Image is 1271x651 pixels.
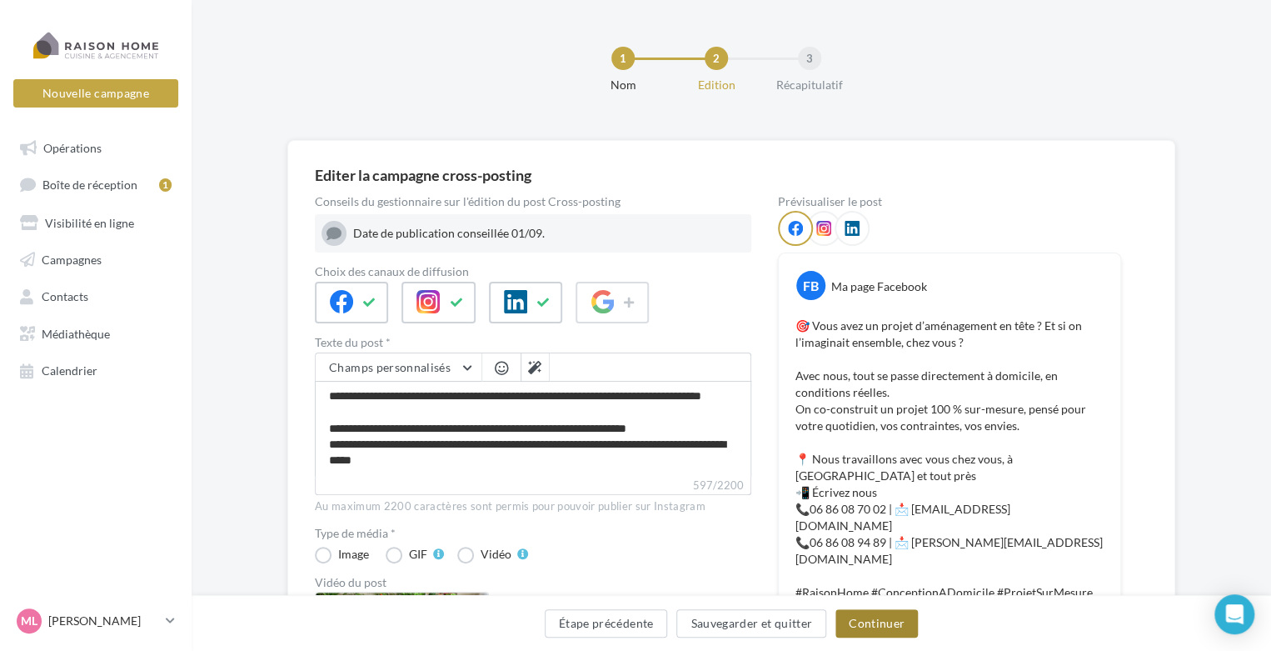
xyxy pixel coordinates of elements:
[13,79,178,108] button: Nouvelle campagne
[315,196,751,208] div: Conseils du gestionnaire sur l'édition du post Cross-posting
[42,178,137,192] span: Boîte de réception
[21,613,37,629] span: Ml
[10,280,182,310] a: Contacts
[10,207,182,237] a: Visibilité en ligne
[835,609,918,638] button: Continuer
[42,289,88,303] span: Contacts
[10,318,182,348] a: Médiathèque
[663,77,770,93] div: Edition
[10,132,182,162] a: Opérations
[1214,594,1254,634] div: Open Intercom Messenger
[315,266,751,278] label: Choix des canaux de diffusion
[329,360,451,374] span: Champs personnalisés
[315,337,751,348] label: Texte du post *
[10,168,182,199] a: Boîte de réception1
[795,318,1104,618] p: 🎯 Vous avez un projet d’aménagement en tête ? Et si on l’imaginait ensemble, chez vous ? Avec nou...
[13,605,178,637] a: Ml [PERSON_NAME]
[315,577,751,588] div: Vidéo du post
[481,548,511,560] div: Vidéo
[10,243,182,273] a: Campagnes
[778,196,1121,208] div: Prévisualiser le post
[545,609,668,638] button: Étape précédente
[409,548,427,560] div: GIF
[756,77,863,93] div: Récapitulatif
[42,326,110,340] span: Médiathèque
[796,271,825,300] div: FB
[10,354,182,384] a: Calendrier
[315,168,531,183] div: Editer la campagne cross-posting
[159,178,172,192] div: 1
[570,77,676,93] div: Nom
[45,215,134,229] span: Visibilité en ligne
[315,499,751,514] div: Au maximum 2200 caractères sont permis pour pouvoir publier sur Instagram
[43,140,102,154] span: Opérations
[316,353,481,382] button: Champs personnalisés
[353,225,745,242] div: Date de publication conseillée 01/09.
[315,477,751,495] label: 597/2200
[831,278,927,295] div: Ma page Facebook
[676,609,826,638] button: Sauvegarder et quitter
[798,47,821,70] div: 3
[42,363,97,378] span: Calendrier
[315,528,751,539] label: Type de média *
[338,548,369,560] div: Image
[42,252,102,266] span: Campagnes
[611,47,635,70] div: 1
[705,47,728,70] div: 2
[48,613,159,629] p: [PERSON_NAME]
